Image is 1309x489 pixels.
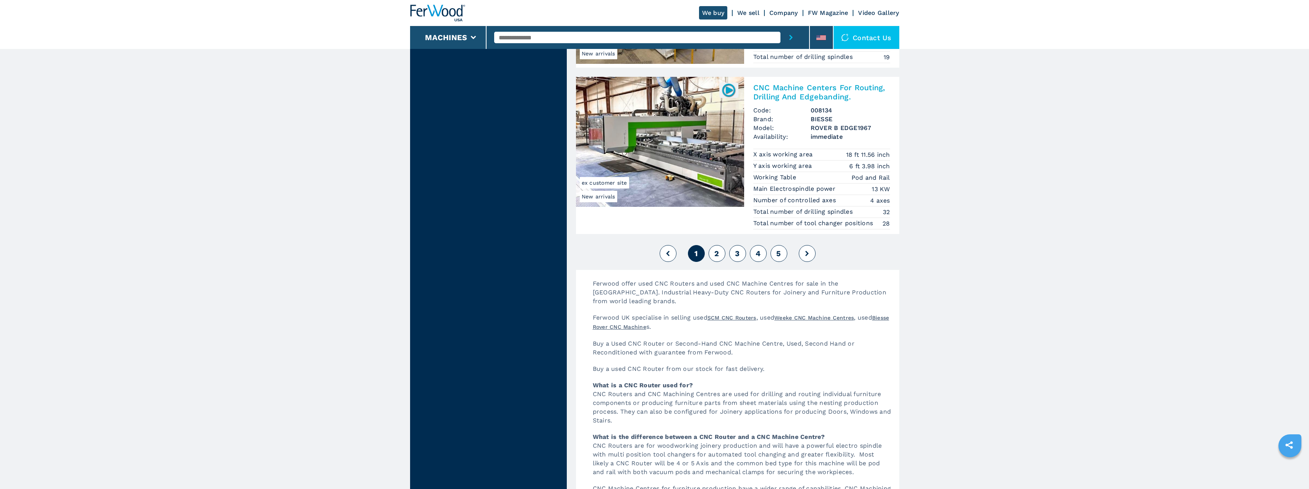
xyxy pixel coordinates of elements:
p: Buy a used CNC Router from our stock for fast delivery. [585,364,899,381]
img: 008134 [721,83,736,97]
strong: What is the difference between a CNC Router and a CNC Machine Centre? [593,433,825,440]
img: Contact us [841,34,849,41]
button: 3 [729,245,746,262]
a: We buy [699,6,728,19]
span: Model: [753,123,811,132]
span: 1 [694,249,698,258]
img: Ferwood [410,5,465,21]
strong: What is a CNC Router used for? [593,382,693,389]
a: CNC Machine Centers For Routing, Drilling And Edgebanding. BIESSE ROVER B EDGE1967New arrivalsex ... [576,77,899,234]
span: 2 [714,249,719,258]
button: 1 [688,245,705,262]
p: Main Electrospindle power [753,185,838,193]
iframe: Chat [1277,455,1303,483]
em: 13 KW [872,185,890,193]
div: Contact us [834,26,899,49]
em: 28 [882,219,890,228]
p: Total number of drilling spindles [753,53,855,61]
button: Machines [425,33,467,42]
button: 4 [750,245,767,262]
img: CNC Machine Centers For Routing, Drilling And Edgebanding. BIESSE ROVER B EDGE1967 [576,77,744,207]
p: Working Table [753,173,798,182]
h3: 008134 [811,106,890,115]
a: Video Gallery [858,9,899,16]
p: CNC Routers and CNC Machining Centres are used for drilling and routing individual furniture comp... [585,381,899,432]
em: 18 ft 11.56 inch [846,150,890,159]
p: Y axis working area [753,162,814,170]
p: Number of controlled axes [753,196,838,205]
span: Brand: [753,115,811,123]
button: submit-button [780,26,801,49]
span: immediate [811,132,890,141]
span: Availability: [753,132,811,141]
p: Total number of tool changer positions [753,219,875,227]
em: 32 [883,208,890,216]
h3: ROVER B EDGE1967 [811,123,890,132]
span: 3 [735,249,740,258]
button: 2 [709,245,725,262]
em: 19 [884,53,890,62]
h2: CNC Machine Centers For Routing, Drilling And Edgebanding. [753,83,890,101]
span: New arrivals [580,191,617,202]
a: FW Magazine [808,9,848,16]
span: 4 [756,249,761,258]
a: Company [769,9,798,16]
span: ex customer site [580,177,629,188]
p: Total number of drilling spindles [753,208,855,216]
a: sharethis [1280,435,1299,455]
span: 5 [776,249,781,258]
h3: BIESSE [811,115,890,123]
p: Ferwood UK specialise in selling used , used , used s. [585,313,899,339]
button: 5 [770,245,787,262]
p: Buy a Used CNC Router or Second-Hand CNC Machine Centre, Used, Second Hand or Reconditioned with ... [585,339,899,364]
em: 4 axes [870,196,890,205]
p: CNC Routers are for woodworking joinery production and will have a powerful electro spindle with ... [585,432,899,484]
a: SCM CNC Routers [707,315,756,321]
a: Weeke CNC Machine Centres [774,315,854,321]
em: Pod and Rail [852,173,890,182]
p: Ferwood offer used CNC Routers and used CNC Machine Centres for sale in the [GEOGRAPHIC_DATA]. In... [585,279,899,313]
a: We sell [737,9,759,16]
span: New arrivals [580,48,617,59]
em: 6 ft 3.98 inch [849,162,890,171]
p: X axis working area [753,150,815,159]
span: Code: [753,106,811,115]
